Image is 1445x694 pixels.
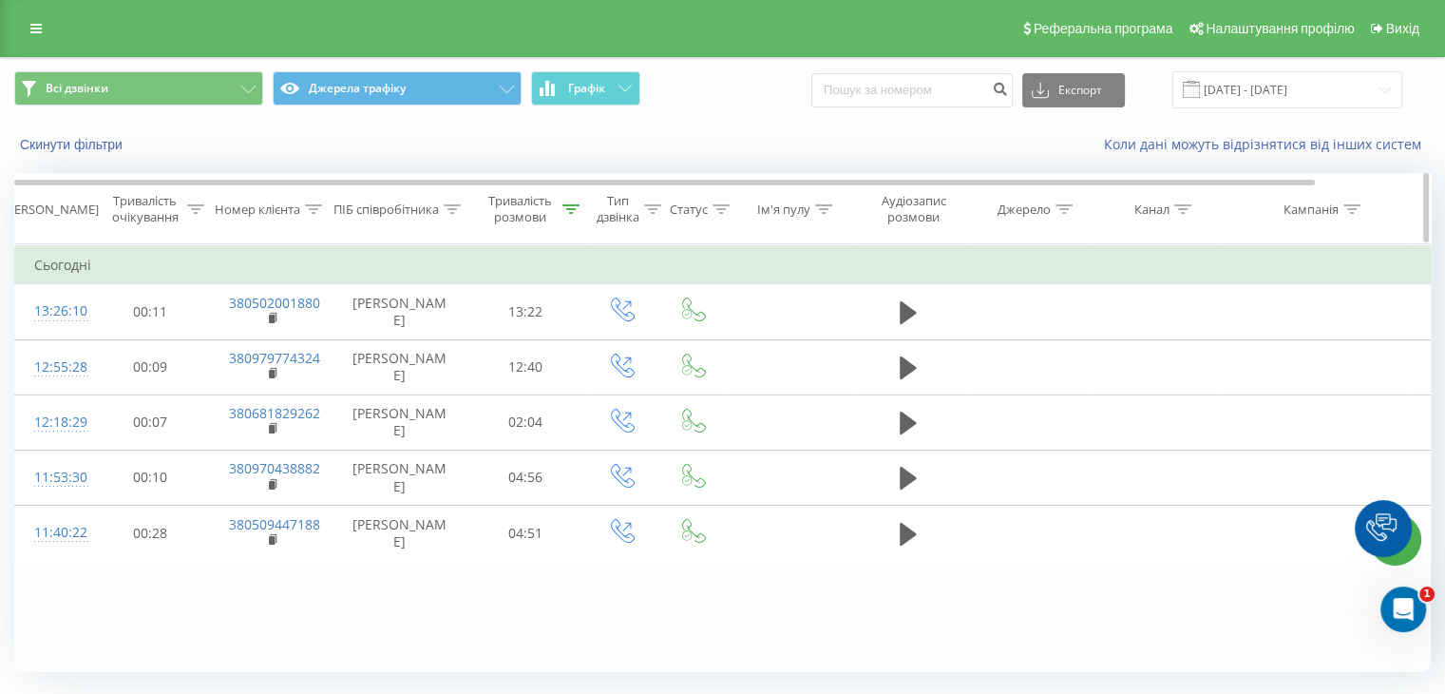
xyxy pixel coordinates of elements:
a: 380509447188 [229,515,320,533]
td: 04:51 [466,506,585,561]
button: Скинути фільтри [14,136,132,153]
div: Аудіозапис розмови [867,193,960,225]
td: [PERSON_NAME] [333,339,466,395]
div: 12:55:28 [34,349,72,386]
td: [PERSON_NAME] [333,450,466,505]
a: 380970438882 [229,459,320,477]
td: 12:40 [466,339,585,395]
div: Канал [1134,202,1169,218]
a: Коли дані можуть відрізнятися вiд інших систем [1104,135,1431,153]
div: Ім'я пулу [757,202,810,218]
span: Реферальна програма [1034,21,1173,36]
a: 380979774324 [229,349,320,367]
button: Експорт [1022,73,1125,107]
span: Графік [568,82,605,95]
td: [PERSON_NAME] [333,395,466,450]
div: [PERSON_NAME] [3,202,99,218]
a: 380502001880 [229,294,320,312]
div: Тривалість розмови [483,193,558,225]
div: Тривалість очікування [107,193,182,225]
div: 13:26:10 [34,293,72,330]
td: 00:10 [91,450,210,505]
div: 11:53:30 [34,459,72,496]
div: ПІБ співробітника [333,202,439,218]
td: [PERSON_NAME] [333,506,466,561]
div: Тип дзвінка [597,193,639,225]
td: 00:11 [91,284,210,339]
div: 12:18:29 [34,404,72,441]
div: Джерело [998,202,1051,218]
button: Джерела трафіку [273,71,522,106]
td: 13:22 [466,284,585,339]
td: 00:07 [91,395,210,450]
div: Кампанія [1283,202,1339,218]
input: Пошук за номером [811,73,1013,107]
iframe: Intercom live chat [1380,587,1426,632]
button: Графік [531,71,640,106]
div: Статус [670,202,708,218]
td: 00:28 [91,506,210,561]
td: 02:04 [466,395,585,450]
span: Налаштування профілю [1206,21,1354,36]
td: 00:09 [91,339,210,395]
span: 1 [1419,587,1435,602]
a: 380681829262 [229,404,320,422]
div: Номер клієнта [215,202,300,218]
button: Всі дзвінки [14,71,263,106]
td: 04:56 [466,450,585,505]
td: [PERSON_NAME] [333,284,466,339]
span: Всі дзвінки [46,81,108,96]
span: Вихід [1386,21,1419,36]
div: 11:40:22 [34,514,72,551]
